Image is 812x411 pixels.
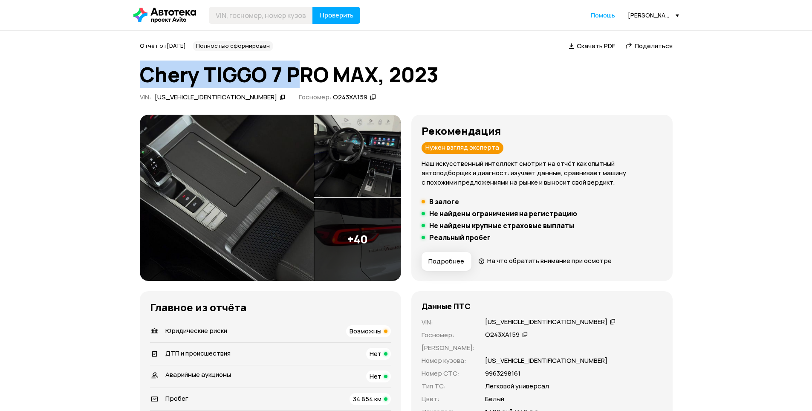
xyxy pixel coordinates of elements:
[370,349,381,358] span: Нет
[487,256,612,265] span: На что обратить внимание при осмотре
[150,301,391,313] h3: Главное из отчёта
[140,63,673,86] h1: Chery TIGGO 7 PRO MAX, 2023
[485,330,520,339] div: О243ХА159
[422,301,471,311] h4: Данные ПТС
[485,382,549,391] p: Легковой универсал
[422,318,475,327] p: VIN :
[429,233,491,242] h5: Реальный пробег
[478,256,612,265] a: На что обратить внимание при осмотре
[422,159,662,187] p: Наш искусственный интеллект смотрит на отчёт как опытный автоподборщик и диагност: изучает данные...
[485,356,607,365] p: [US_VEHICLE_IDENTIFICATION_NUMBER]
[140,93,151,101] span: VIN :
[625,41,673,50] a: Поделиться
[140,42,186,49] span: Отчёт от [DATE]
[165,326,227,335] span: Юридические риски
[577,41,615,50] span: Скачать PDF
[485,318,607,327] div: [US_VEHICLE_IDENTIFICATION_NUMBER]
[635,41,673,50] span: Поделиться
[155,93,277,102] div: [US_VEHICLE_IDENTIFICATION_NUMBER]
[422,369,475,378] p: Номер СТС :
[429,197,459,206] h5: В залоге
[333,93,367,102] div: О243ХА159
[422,343,475,353] p: [PERSON_NAME] :
[485,394,504,404] p: Белый
[428,257,464,266] span: Подробнее
[422,356,475,365] p: Номер кузова :
[319,12,353,19] span: Проверить
[350,327,381,336] span: Возможны
[422,394,475,404] p: Цвет :
[485,369,520,378] p: 9963298161
[370,372,381,381] span: Нет
[591,11,615,20] a: Помощь
[165,370,231,379] span: Аварийные аукционы
[193,41,273,51] div: Полностью сформирован
[429,221,574,230] h5: Не найдены крупные страховые выплаты
[429,209,577,218] h5: Не найдены ограничения на регистрацию
[422,125,662,137] h3: Рекомендация
[422,142,503,154] div: Нужен взгляд эксперта
[209,7,313,24] input: VIN, госномер, номер кузова
[353,394,381,403] span: 34 854 км
[591,11,615,19] span: Помощь
[312,7,360,24] button: Проверить
[299,93,332,101] span: Госномер:
[422,252,471,271] button: Подробнее
[422,382,475,391] p: Тип ТС :
[165,349,231,358] span: ДТП и происшествия
[165,394,188,403] span: Пробег
[422,330,475,340] p: Госномер :
[628,11,679,19] div: [PERSON_NAME][EMAIL_ADDRESS][DOMAIN_NAME]
[569,41,615,50] a: Скачать PDF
